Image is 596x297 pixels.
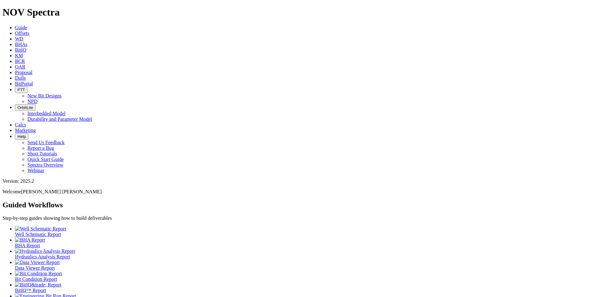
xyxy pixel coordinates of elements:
a: NPD [27,99,37,104]
h2: Guided Workflows [2,201,594,209]
img: Data Viewer Report [15,260,60,265]
span: BitIQ™ Report [15,288,46,293]
p: Welcome [2,189,594,195]
a: BitIQ [15,47,26,53]
a: Send Us Feedback [27,140,65,145]
span: Data Viewer Report [15,265,55,271]
button: OrbitLite [15,104,36,111]
a: BHA Report BHA Report [15,237,594,248]
a: BitPortal [15,81,33,86]
a: Report a Bug [27,145,54,151]
a: Spectra Overview [27,162,63,167]
span: OrbitLite [17,105,33,110]
a: BitIQ&trade; Report BitIQ™ Report [15,282,594,293]
span: FTT [17,87,25,92]
span: Bit Condition Report [15,276,57,282]
h1: NOV Spectra [2,7,594,18]
a: Proposal [15,70,32,75]
span: Hydraulics Analysis Report [15,254,70,259]
a: WD [15,36,23,41]
a: Short Tutorials [27,151,57,156]
a: Calcs [15,122,26,127]
a: KM [15,53,23,58]
a: Quick Start Guide [27,157,64,162]
button: Help [15,133,28,140]
div: Version: 2025.2 [2,178,594,184]
span: Help [17,134,26,139]
a: BCR [15,59,25,64]
span: [PERSON_NAME] [PERSON_NAME] [21,189,102,194]
a: Well Schematic Report Well Schematic Report [15,226,594,237]
img: BitIQ&trade; Report [15,282,61,288]
a: Offsets [15,31,29,36]
a: Marketing [15,128,36,133]
a: Hydraulics Analysis Report Hydraulics Analysis Report [15,248,594,259]
a: OAR [15,64,26,69]
img: Hydraulics Analysis Report [15,248,75,254]
a: Interbedded Model [27,111,65,116]
span: Well Schematic Report [15,232,61,237]
a: Dulls [15,75,26,81]
a: BHAs [15,42,27,47]
button: FTT [15,87,27,93]
a: Guide [15,25,27,30]
a: Durability and Parameter Model [27,116,92,122]
a: Data Viewer Report Data Viewer Report [15,260,594,271]
a: New Bit Designs [27,93,61,98]
img: Bit Condition Report [15,271,62,276]
p: Step-by-step guides showing how to build deliverables [2,215,594,221]
img: Well Schematic Report [15,226,66,232]
a: Webinar [27,168,44,173]
img: BHA Report [15,237,45,243]
a: Bit Condition Report Bit Condition Report [15,271,594,282]
span: BHA Report [15,243,40,248]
